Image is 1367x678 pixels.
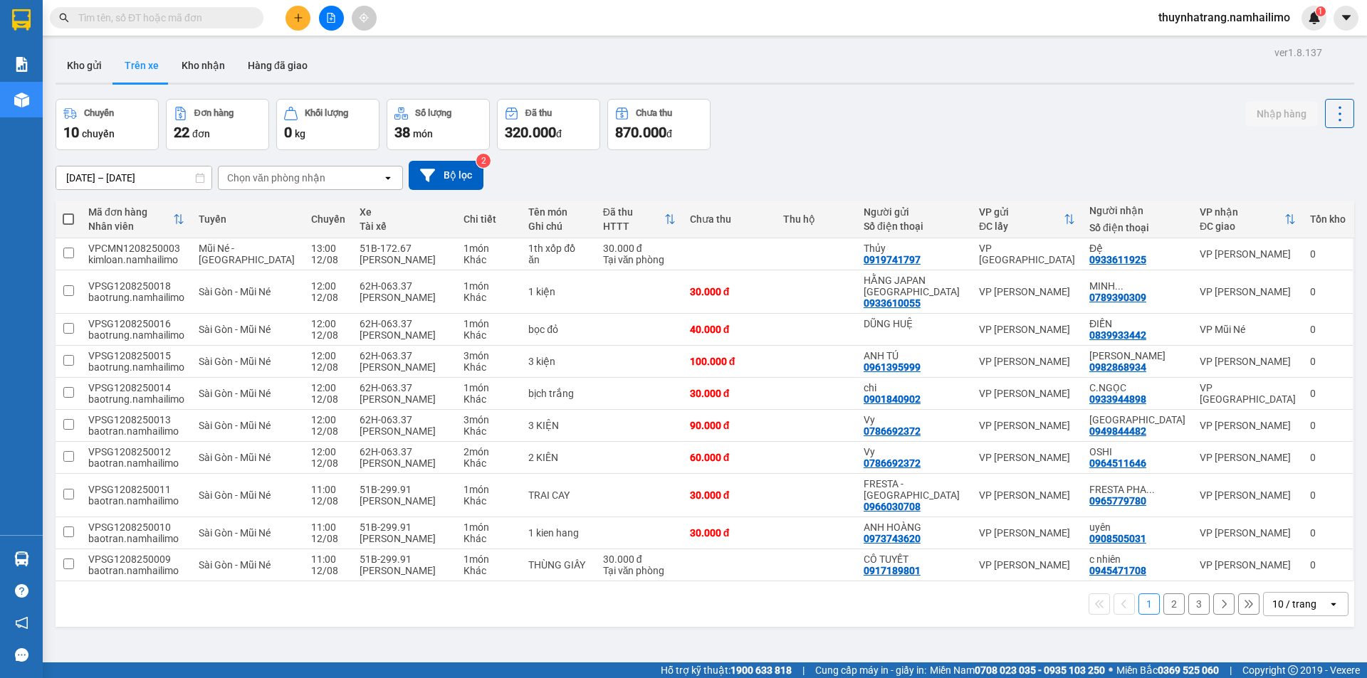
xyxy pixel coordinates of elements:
div: 30.000 đ [690,489,769,501]
div: 12/08 [311,393,345,405]
span: Sài Gòn - Mũi Né [199,527,271,539]
div: CÔ TUYẾT [864,553,965,565]
div: VP [PERSON_NAME] [1200,489,1296,501]
div: 11:00 [311,484,345,495]
img: solution-icon [14,57,29,72]
div: 0839933442 [1089,329,1146,341]
div: 1 món [463,280,514,292]
div: Khác [463,329,514,341]
div: 62H-063.37 [360,350,449,361]
div: TRAI CAY [528,489,588,501]
div: VPSG1208250010 [88,521,184,533]
div: 62H-063.37 [360,382,449,393]
img: warehouse-icon [14,92,29,107]
strong: 0369 525 060 [1158,664,1219,676]
div: ngọc bích [1089,350,1185,361]
div: 62H-063.37 [360,318,449,329]
div: 30.000 đ [603,243,676,254]
div: baotrung.namhailimo [88,361,184,373]
div: [PERSON_NAME] [360,495,449,507]
div: bọc đỏ [528,324,588,335]
div: [PERSON_NAME] [360,457,449,469]
div: 0964511646 [1089,457,1146,469]
div: VPCMN1208250003 [88,243,184,254]
div: VP [PERSON_NAME] [979,489,1075,501]
sup: 1 [1316,6,1326,16]
div: THÁI HÒA [1089,414,1185,425]
div: Khác [463,495,514,507]
span: 22 [174,124,189,141]
span: Sài Gòn - Mũi Né [199,452,271,463]
div: 3 món [463,414,514,425]
div: Người nhận [1089,205,1185,216]
button: Đơn hàng22đơn [166,99,269,150]
span: aim [359,13,369,23]
button: Số lượng38món [387,99,490,150]
div: Mã đơn hàng [88,206,173,218]
div: VP Mũi Né [1200,324,1296,335]
span: Miền Bắc [1116,662,1219,678]
span: 320.000 [505,124,556,141]
div: Khác [463,393,514,405]
div: 0917189801 [864,565,921,576]
div: HTTT [603,221,664,232]
div: Tên món [528,206,588,218]
div: 10 / trang [1272,597,1316,611]
div: 12/08 [311,329,345,341]
div: VPSG1208250015 [88,350,184,361]
div: 0901840902 [864,393,921,405]
th: Toggle SortBy [1193,201,1303,238]
div: ĐIỀN [1089,318,1185,329]
div: 40.000 đ [690,324,769,335]
div: 51B-172.67 [360,243,449,254]
div: 12/08 [311,533,345,544]
div: Đã thu [525,108,552,118]
button: Đã thu320.000đ [497,99,600,150]
div: FRESTA PHAN THIẾT [1089,484,1185,495]
button: file-add [319,6,344,31]
div: Đơn hàng [194,108,234,118]
span: đơn [192,128,210,139]
span: Sài Gòn - Mũi Né [199,559,271,571]
div: 0786692372 [864,425,921,437]
div: VP [PERSON_NAME] [979,420,1075,431]
div: 0933611925 [1089,254,1146,265]
span: Sài Gòn - Mũi Né [199,286,271,297]
div: 1 món [463,521,514,533]
div: ĐC giao [1200,221,1284,232]
th: Toggle SortBy [81,201,192,238]
button: Kho nhận [170,48,236,83]
div: 62H-063.37 [360,446,449,457]
div: 11:00 [311,553,345,565]
span: plus [293,13,303,23]
div: ANH TÚ [864,350,965,361]
div: 3 món [463,350,514,361]
span: Miền Nam [930,662,1105,678]
div: 51B-299.91 [360,484,449,495]
div: VPSG1208250014 [88,382,184,393]
div: [PERSON_NAME] [360,361,449,373]
div: Đã thu [603,206,664,218]
div: 12/08 [311,361,345,373]
div: Tại văn phòng [603,565,676,576]
div: baotrung.namhailimo [88,329,184,341]
div: 11:00 [311,521,345,533]
div: VP [PERSON_NAME] [1200,452,1296,463]
span: đ [556,128,562,139]
div: VPSG1208250018 [88,280,184,292]
div: 1 món [463,318,514,329]
div: Khác [463,533,514,544]
strong: 0708 023 035 - 0935 103 250 [975,664,1105,676]
div: VP [PERSON_NAME] [979,559,1075,571]
span: ... [1115,280,1124,292]
div: 2 KIÊN [528,452,588,463]
span: chuyến [82,128,115,139]
div: ANH HOÀNG [864,521,965,533]
div: 12/08 [311,254,345,265]
button: 1 [1138,593,1160,615]
button: Trên xe [113,48,170,83]
div: VP [GEOGRAPHIC_DATA] [979,243,1075,265]
div: [PERSON_NAME] [360,565,449,576]
div: 1 món [463,553,514,565]
span: 10 [63,124,79,141]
